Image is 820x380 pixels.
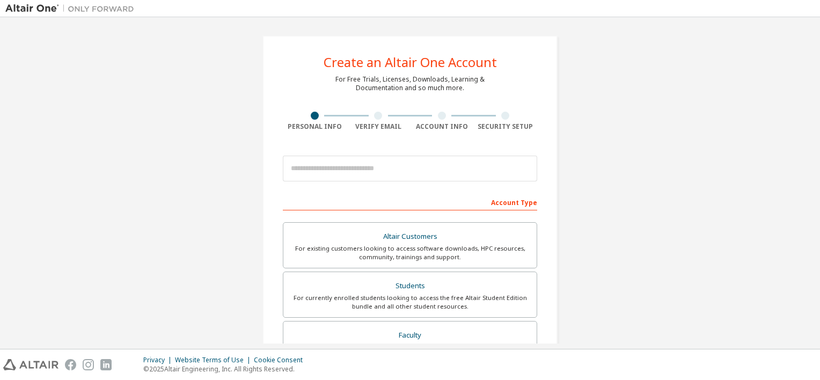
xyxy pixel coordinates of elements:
[290,279,530,294] div: Students
[290,328,530,343] div: Faculty
[5,3,140,14] img: Altair One
[283,122,347,131] div: Personal Info
[290,294,530,311] div: For currently enrolled students looking to access the free Altair Student Edition bundle and all ...
[3,359,58,370] img: altair_logo.svg
[474,122,538,131] div: Security Setup
[175,356,254,364] div: Website Terms of Use
[290,229,530,244] div: Altair Customers
[65,359,76,370] img: facebook.svg
[410,122,474,131] div: Account Info
[290,342,530,360] div: For faculty & administrators of academic institutions administering students and accessing softwa...
[324,56,497,69] div: Create an Altair One Account
[143,356,175,364] div: Privacy
[347,122,411,131] div: Verify Email
[100,359,112,370] img: linkedin.svg
[283,193,537,210] div: Account Type
[143,364,309,374] p: © 2025 Altair Engineering, Inc. All Rights Reserved.
[83,359,94,370] img: instagram.svg
[335,75,485,92] div: For Free Trials, Licenses, Downloads, Learning & Documentation and so much more.
[254,356,309,364] div: Cookie Consent
[290,244,530,261] div: For existing customers looking to access software downloads, HPC resources, community, trainings ...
